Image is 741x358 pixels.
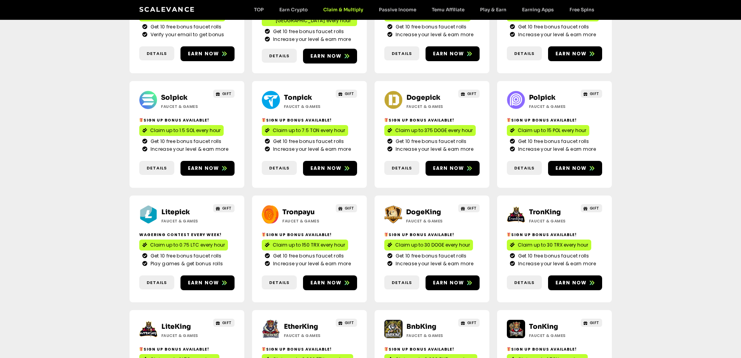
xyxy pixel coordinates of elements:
[433,279,464,286] span: Earn now
[139,125,224,136] a: Claim up to 1.5 SOL every hour
[282,208,315,216] a: Tronpayu
[262,125,348,136] a: Claim up to 7.5 TON every hour
[384,233,388,236] img: 🎁
[590,91,599,97] span: GIFT
[529,218,578,224] h2: Faucet & Games
[284,104,333,109] h2: Faucet & Games
[507,161,542,175] a: Details
[139,161,174,175] a: Details
[426,275,480,290] a: Earn now
[139,46,174,61] a: Details
[406,333,455,339] h2: Faucet & Games
[507,232,602,238] h2: Sign Up Bonus Available!
[149,31,224,38] span: Verify your email to get bonus
[246,7,602,12] nav: Menu
[529,208,561,216] a: TronKing
[303,161,357,176] a: Earn now
[139,275,174,290] a: Details
[384,240,473,250] a: Claim up to 30 DOGE every hour
[395,127,473,134] span: Claim up to 375 DOGE every hour
[161,93,187,102] a: Solpick
[150,242,225,249] span: Claim up to 0.75 LTC every hour
[271,36,351,43] span: Increase your level & earn more
[555,165,587,172] span: Earn now
[467,91,477,97] span: GIFT
[426,46,480,61] a: Earn now
[433,165,464,172] span: Earn now
[149,252,222,259] span: Get 10 free bonus faucet rolls
[507,275,542,290] a: Details
[303,275,357,290] a: Earn now
[149,146,228,153] span: Increase your level & earn more
[222,320,232,326] span: GIFT
[139,240,228,250] a: Claim up to 0.75 LTC every hour
[310,279,342,286] span: Earn now
[384,347,388,351] img: 🎁
[392,279,412,286] span: Details
[262,232,357,238] h2: Sign Up Bonus Available!
[161,104,210,109] h2: Faucet & Games
[262,161,297,175] a: Details
[507,125,589,136] a: Claim up to 15 POL every hour
[213,204,235,212] a: GIFT
[262,49,297,63] a: Details
[284,333,333,339] h2: Faucet & Games
[269,279,289,286] span: Details
[394,138,467,145] span: Get 10 free bonus faucet rolls
[529,104,578,109] h2: Faucet & Games
[394,31,473,38] span: Increase your level & earn more
[406,104,455,109] h2: Faucet & Games
[310,165,342,172] span: Earn now
[336,319,357,327] a: GIFT
[518,127,586,134] span: Claim up to 15 POL every hour
[271,138,344,145] span: Get 10 free bonus faucet rolls
[180,46,235,61] a: Earn now
[590,205,599,211] span: GIFT
[246,7,272,12] a: TOP
[394,260,473,267] span: Increase your level & earn more
[345,320,354,326] span: GIFT
[426,161,480,176] a: Earn now
[507,347,511,351] img: 🎁
[514,279,534,286] span: Details
[458,319,480,327] a: GIFT
[581,319,602,327] a: GIFT
[161,218,210,224] h2: Faucet & Games
[514,165,534,171] span: Details
[139,346,235,352] h2: Sign Up Bonus Available!
[371,7,424,12] a: Passive Income
[180,161,235,176] a: Earn now
[147,50,167,57] span: Details
[272,7,315,12] a: Earn Crypto
[394,146,473,153] span: Increase your level & earn more
[271,28,344,35] span: Get 10 free bonus faucet rolls
[139,232,235,238] h2: Wagering contest every week!
[315,7,371,12] a: Claim & Multiply
[384,161,419,175] a: Details
[139,117,235,123] h2: Sign Up Bonus Available!
[529,93,555,102] a: Polpick
[514,7,562,12] a: Earning Apps
[262,118,266,122] img: 🎁
[222,205,232,211] span: GIFT
[262,233,266,236] img: 🎁
[516,252,589,259] span: Get 10 free bonus faucet rolls
[424,7,472,12] a: Temu Affiliate
[472,7,514,12] a: Play & Earn
[284,323,318,331] a: EtherKing
[507,346,602,352] h2: Sign Up Bonus Available!
[507,46,542,61] a: Details
[555,50,587,57] span: Earn now
[161,208,190,216] a: Litepick
[180,275,235,290] a: Earn now
[345,205,354,211] span: GIFT
[269,165,289,171] span: Details
[213,90,235,98] a: GIFT
[590,320,599,326] span: GIFT
[516,260,596,267] span: Increase your level & earn more
[222,91,232,97] span: GIFT
[516,23,589,30] span: Get 10 free bonus faucet rolls
[581,90,602,98] a: GIFT
[273,242,345,249] span: Claim up to 150 TRX every hour
[458,90,480,98] a: GIFT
